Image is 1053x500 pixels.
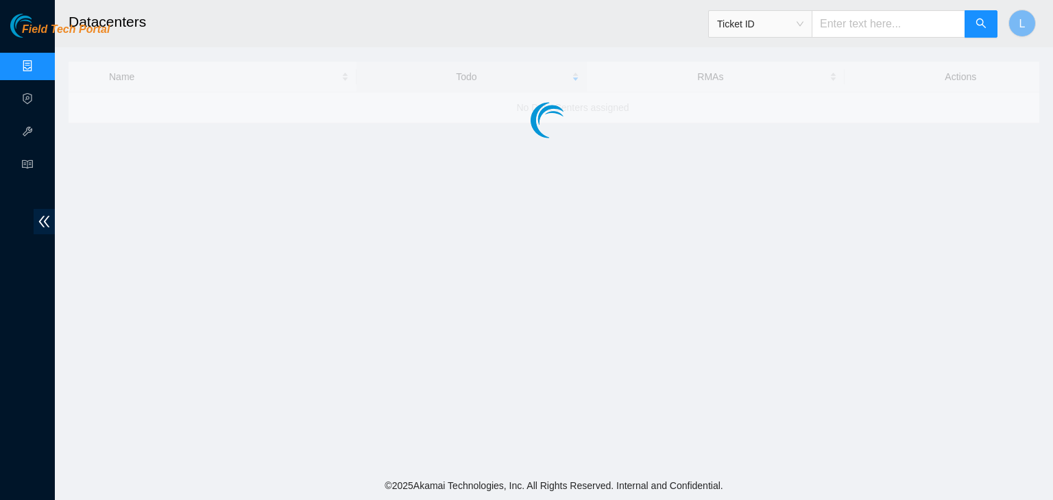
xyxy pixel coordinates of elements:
[717,14,803,34] span: Ticket ID
[1019,15,1026,32] span: L
[55,471,1053,500] footer: © 2025 Akamai Technologies, Inc. All Rights Reserved. Internal and Confidential.
[34,209,55,234] span: double-left
[22,23,110,36] span: Field Tech Portal
[1008,10,1036,37] button: L
[812,10,965,38] input: Enter text here...
[22,153,33,180] span: read
[10,14,69,38] img: Akamai Technologies
[976,18,987,31] span: search
[10,25,110,42] a: Akamai TechnologiesField Tech Portal
[965,10,997,38] button: search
